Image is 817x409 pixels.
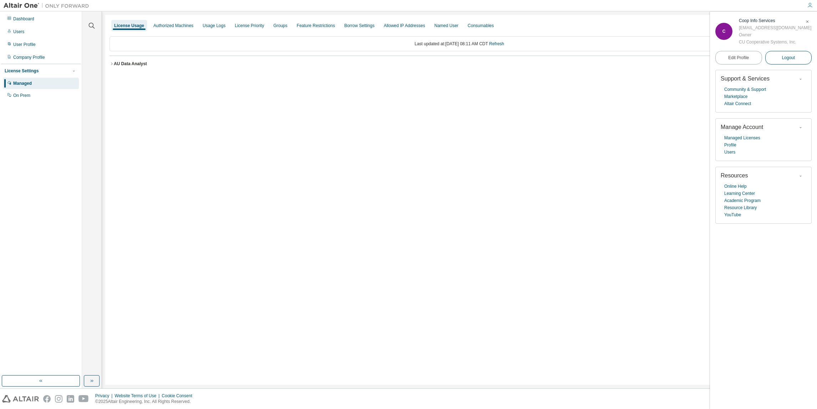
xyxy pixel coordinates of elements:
button: AU Data AnalystLicense ID: 147682 [110,56,809,72]
div: License Usage [114,23,144,29]
img: instagram.svg [55,395,62,403]
a: Learning Center [724,190,755,197]
div: Groups [273,23,287,29]
span: Edit Profile [728,55,749,61]
div: Consumables [468,23,494,29]
span: C [722,29,726,34]
div: Cookie Consent [162,393,196,399]
span: Manage Account [721,124,763,130]
div: On Prem [13,93,30,98]
a: Resource Library [724,204,757,211]
div: Usage Logs [203,23,225,29]
div: License Priority [235,23,264,29]
a: Online Help [724,183,747,190]
a: Academic Program [724,197,761,204]
div: Named User [434,23,458,29]
img: youtube.svg [78,395,89,403]
div: Borrow Settings [344,23,375,29]
a: Marketplace [724,93,747,100]
div: Privacy [95,393,115,399]
div: Users [13,29,24,35]
a: Altair Connect [724,100,751,107]
div: Coop Info Services [739,17,811,24]
a: Community & Support [724,86,766,93]
div: [EMAIL_ADDRESS][DOMAIN_NAME] [739,24,811,31]
div: Allowed IP Addresses [384,23,425,29]
div: Owner [739,31,811,38]
img: linkedin.svg [67,395,74,403]
div: Last updated at: [DATE] 08:11 AM CDT [110,36,809,51]
div: Authorized Machines [153,23,193,29]
div: AU Data Analyst [114,61,147,67]
a: Profile [724,141,736,149]
span: Resources [721,172,748,178]
img: Altair One [4,2,93,9]
div: Company Profile [13,55,45,60]
p: © 2025 Altair Engineering, Inc. All Rights Reserved. [95,399,197,405]
a: Users [724,149,735,156]
span: Support & Services [721,76,770,82]
div: Feature Restrictions [297,23,335,29]
span: Logout [782,54,795,61]
div: License Settings [5,68,39,74]
a: Managed Licenses [724,134,760,141]
a: Edit Profile [715,51,762,64]
a: Refresh [489,41,504,46]
div: Website Terms of Use [115,393,162,399]
img: facebook.svg [43,395,51,403]
a: YouTube [724,211,741,218]
div: Dashboard [13,16,34,22]
button: Logout [765,51,812,64]
div: CU Cooperative Systems, Inc. [739,38,811,46]
div: User Profile [13,42,36,47]
img: altair_logo.svg [2,395,39,403]
div: Managed [13,81,32,86]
